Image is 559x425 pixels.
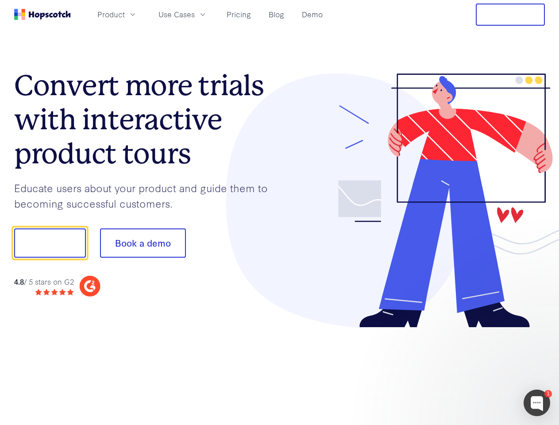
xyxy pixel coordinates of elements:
button: Book a demo [100,228,186,258]
a: Blog [265,7,288,22]
button: Show me! [14,228,86,258]
strong: 4.8 [14,276,24,286]
div: / 5 stars on G2 [14,276,74,287]
button: Product [92,7,143,22]
a: Pricing [223,7,254,22]
a: Demo [298,7,326,22]
a: Home [14,9,71,20]
p: Educate users about your product and guide them to becoming successful customers. [14,180,280,211]
h1: Convert more trials with interactive product tours [14,69,280,170]
span: Product [97,9,125,20]
span: Use Cases [158,9,195,20]
div: 1 [544,390,552,398]
button: Free Trial [476,4,545,26]
button: Use Cases [153,7,212,22]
